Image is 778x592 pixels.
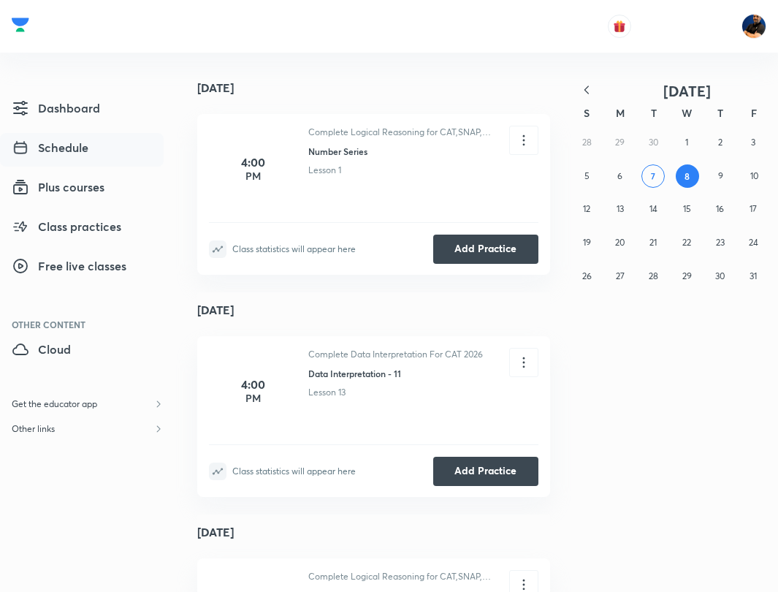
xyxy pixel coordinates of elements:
button: October 10, 2025 [742,164,766,188]
button: October 9, 2025 [709,164,733,188]
button: October 24, 2025 [741,231,765,254]
button: Add Practice [433,235,538,264]
abbr: October 2, 2025 [718,137,722,148]
abbr: October 5, 2025 [584,170,590,181]
abbr: October 26, 2025 [582,270,592,281]
abbr: October 13, 2025 [617,203,624,214]
button: October 19, 2025 [575,231,598,254]
abbr: October 20, 2025 [615,237,625,248]
button: October 31, 2025 [741,265,765,288]
button: October 8, 2025 [676,164,699,188]
h4: [DATE] [197,292,550,327]
p: Lesson 13 [308,386,346,399]
abbr: October 8, 2025 [684,170,690,182]
abbr: October 24, 2025 [749,237,758,248]
img: Saral Nashier [741,14,766,39]
button: October 28, 2025 [641,265,665,288]
h5: PM [245,390,261,406]
abbr: Tuesday [651,106,657,120]
abbr: October 22, 2025 [682,237,691,248]
button: [DATE] [603,82,772,100]
abbr: October 1, 2025 [685,137,688,148]
span: Cloud [12,341,71,358]
button: October 6, 2025 [609,164,632,188]
span: Dashboard [12,99,100,117]
button: October 13, 2025 [609,197,632,221]
h6: Number Series [308,145,509,158]
abbr: October 9, 2025 [718,170,723,181]
span: Free live classes [12,257,126,275]
abbr: October 15, 2025 [683,203,691,214]
button: avatar [608,15,631,38]
abbr: October 16, 2025 [716,203,724,214]
span: Class practices [12,218,121,235]
button: October 29, 2025 [675,265,698,288]
button: October 23, 2025 [709,231,732,254]
abbr: October 19, 2025 [583,237,591,248]
h4: 4:00 [241,156,265,168]
button: October 17, 2025 [741,197,765,221]
abbr: October 3, 2025 [751,137,755,148]
span: [DATE] [663,81,711,101]
button: October 26, 2025 [575,265,598,288]
abbr: Wednesday [682,106,692,120]
button: October 22, 2025 [675,231,698,254]
p: Complete Data Interpretation For CAT 2026 [308,348,483,361]
h4: [DATE] [197,70,550,105]
h5: PM [245,168,261,183]
abbr: October 27, 2025 [616,270,625,281]
abbr: October 21, 2025 [649,237,657,248]
iframe: Help widget launcher [648,535,762,576]
img: statistics-icon [209,463,226,480]
button: October 2, 2025 [709,131,732,154]
button: October 1, 2025 [675,131,698,154]
abbr: Monday [616,106,625,120]
p: Complete Logical Reasoning for CAT,SNAP, NMAT & OMETs [308,570,509,583]
button: October 14, 2025 [641,197,665,221]
p: Lesson 1 [308,164,341,177]
h4: 4:00 [241,379,265,390]
a: Company Logo [12,14,29,39]
p: Complete Logical Reasoning for CAT,SNAP, NMAT & OMETs [308,126,509,139]
button: October 21, 2025 [641,231,665,254]
button: October 30, 2025 [709,265,732,288]
button: October 20, 2025 [609,231,632,254]
abbr: October 23, 2025 [716,237,725,248]
h4: [DATE] [197,515,550,550]
abbr: October 14, 2025 [649,203,657,214]
div: Class statistics will appear here [232,244,356,254]
span: Schedule [12,139,88,156]
abbr: October 17, 2025 [750,203,757,214]
abbr: October 10, 2025 [750,170,758,181]
img: Company Logo [12,14,29,36]
img: statistics-icon [209,240,226,258]
div: Class statistics will appear here [232,466,356,477]
button: Add Practice [433,457,538,486]
button: October 27, 2025 [609,265,632,288]
abbr: October 6, 2025 [617,170,622,181]
abbr: Thursday [717,106,723,120]
button: October 12, 2025 [575,197,598,221]
button: October 15, 2025 [675,197,698,221]
img: avatar [613,20,626,33]
button: October 5, 2025 [575,164,598,188]
abbr: Sunday [584,106,590,120]
div: Other Content [12,320,164,329]
abbr: October 12, 2025 [583,203,590,214]
abbr: October 28, 2025 [649,270,658,281]
abbr: October 30, 2025 [715,270,725,281]
h6: Data Interpretation - 11 [308,367,483,380]
abbr: October 7, 2025 [651,170,655,182]
abbr: Friday [751,106,757,120]
button: October 16, 2025 [709,197,732,221]
abbr: October 29, 2025 [682,270,692,281]
abbr: October 31, 2025 [750,270,757,281]
span: Plus courses [12,178,104,196]
button: October 7, 2025 [641,164,665,188]
button: October 3, 2025 [741,131,765,154]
